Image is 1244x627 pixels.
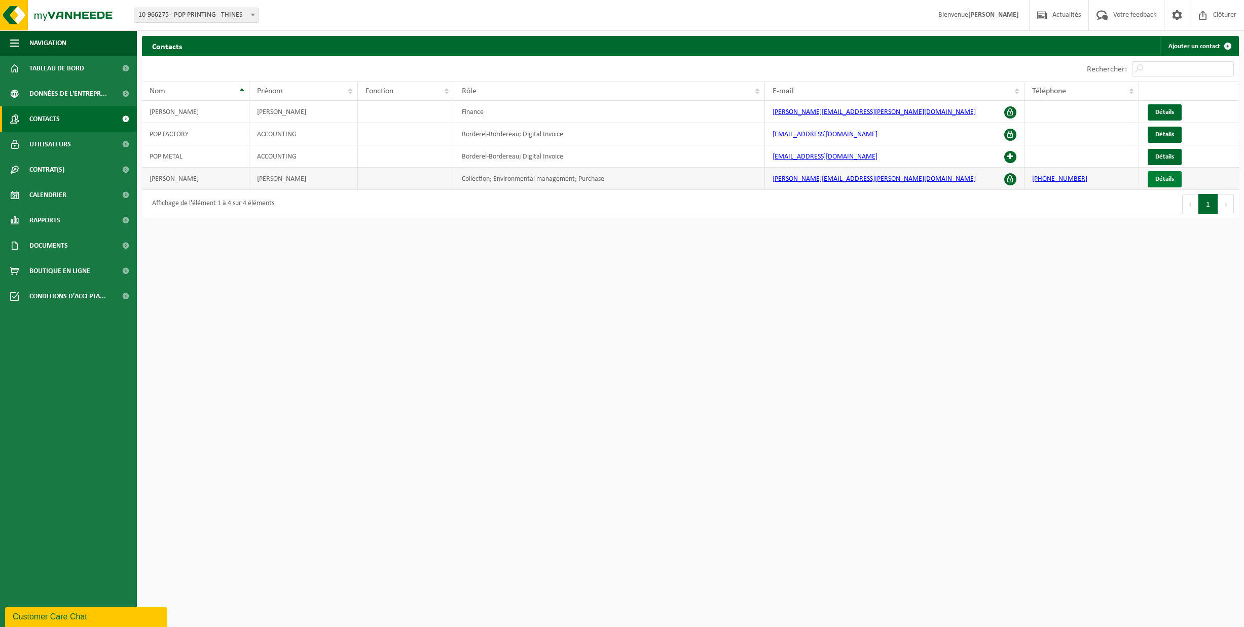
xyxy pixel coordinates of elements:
[150,87,165,95] span: Nom
[134,8,259,23] span: 10-966275 - POP PRINTING - THINES
[29,233,68,258] span: Documents
[5,605,169,627] iframe: chat widget
[1155,109,1174,115] span: Détails
[773,108,976,116] a: [PERSON_NAME][EMAIL_ADDRESS][PERSON_NAME][DOMAIN_NAME]
[147,195,274,213] div: Affichage de l'élément 1 à 4 sur 4 éléments
[249,123,357,145] td: ACCOUNTING
[29,30,66,56] span: Navigation
[29,284,106,309] span: Conditions d'accepta...
[773,153,877,161] a: [EMAIL_ADDRESS][DOMAIN_NAME]
[773,175,976,183] a: [PERSON_NAME][EMAIL_ADDRESS][PERSON_NAME][DOMAIN_NAME]
[249,168,357,190] td: [PERSON_NAME]
[454,168,765,190] td: Collection; Environmental management; Purchase
[29,208,60,233] span: Rapports
[142,168,249,190] td: [PERSON_NAME]
[1087,65,1127,73] label: Rechercher:
[968,11,1019,19] strong: [PERSON_NAME]
[142,145,249,168] td: POP METAL
[1032,87,1066,95] span: Téléphone
[1148,104,1182,121] a: Détails
[1032,175,1087,183] a: [PHONE_NUMBER]
[29,157,64,182] span: Contrat(s)
[773,87,794,95] span: E-mail
[1155,153,1174,160] span: Détails
[257,87,283,95] span: Prénom
[249,101,357,123] td: [PERSON_NAME]
[29,56,84,81] span: Tableau de bord
[29,132,71,157] span: Utilisateurs
[29,81,107,106] span: Données de l'entrepr...
[142,123,249,145] td: POP FACTORY
[1182,194,1198,214] button: Previous
[1218,194,1234,214] button: Next
[142,101,249,123] td: [PERSON_NAME]
[454,101,765,123] td: Finance
[365,87,393,95] span: Fonction
[29,106,60,132] span: Contacts
[249,145,357,168] td: ACCOUNTING
[454,145,765,168] td: Borderel-Bordereau; Digital Invoice
[1148,127,1182,143] a: Détails
[1155,176,1174,182] span: Détails
[29,258,90,284] span: Boutique en ligne
[1155,131,1174,138] span: Détails
[142,36,192,56] h2: Contacts
[1198,194,1218,214] button: 1
[134,8,258,22] span: 10-966275 - POP PRINTING - THINES
[454,123,765,145] td: Borderel-Bordereau; Digital Invoice
[1148,171,1182,187] a: Détails
[1160,36,1238,56] a: Ajouter un contact
[462,87,477,95] span: Rôle
[1148,149,1182,165] a: Détails
[29,182,66,208] span: Calendrier
[773,131,877,138] a: [EMAIL_ADDRESS][DOMAIN_NAME]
